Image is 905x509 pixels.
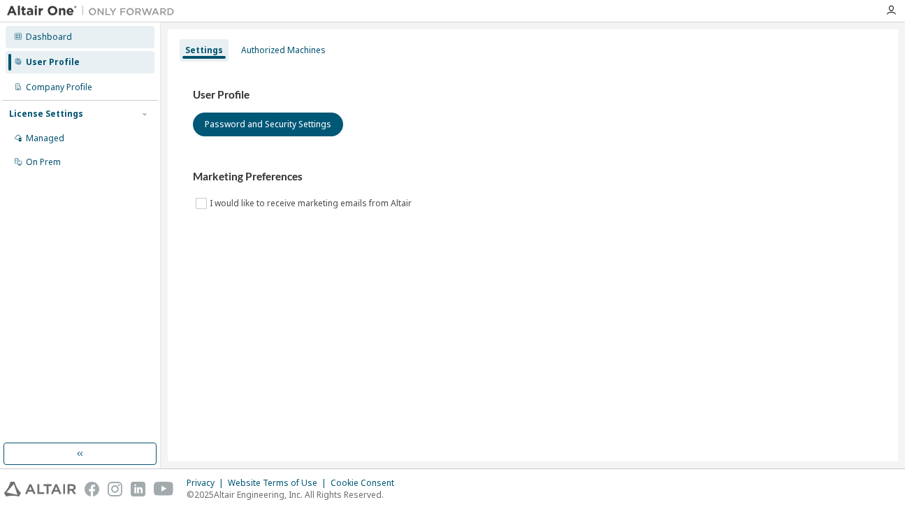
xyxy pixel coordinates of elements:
[228,478,331,489] div: Website Terms of Use
[108,482,122,496] img: instagram.svg
[210,195,414,212] label: I would like to receive marketing emails from Altair
[187,489,403,501] p: © 2025 Altair Engineering, Inc. All Rights Reserved.
[193,88,873,102] h3: User Profile
[4,482,76,496] img: altair_logo.svg
[193,113,343,136] button: Password and Security Settings
[9,108,83,120] div: License Settings
[331,478,403,489] div: Cookie Consent
[241,45,326,56] div: Authorized Machines
[187,478,228,489] div: Privacy
[154,482,174,496] img: youtube.svg
[193,170,873,184] h3: Marketing Preferences
[185,45,223,56] div: Settings
[26,133,64,144] div: Managed
[26,57,80,68] div: User Profile
[85,482,99,496] img: facebook.svg
[26,82,92,93] div: Company Profile
[131,482,145,496] img: linkedin.svg
[26,31,72,43] div: Dashboard
[7,4,182,18] img: Altair One
[26,157,61,168] div: On Prem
